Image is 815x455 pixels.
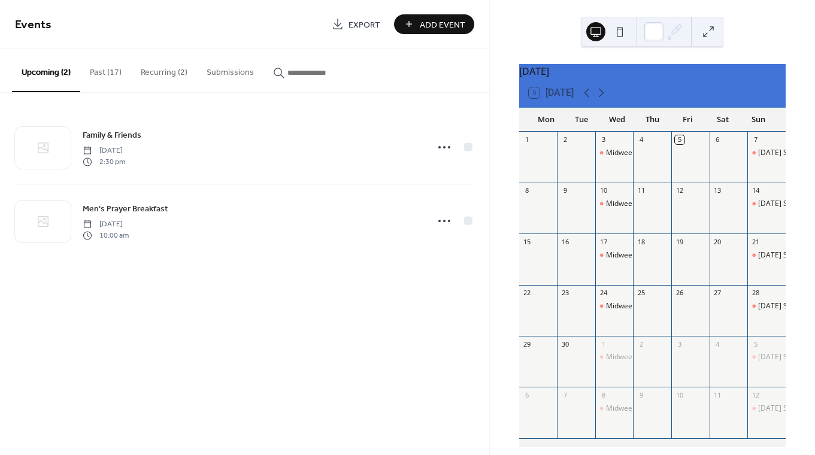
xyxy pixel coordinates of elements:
div: 24 [599,289,608,298]
div: 17 [599,237,608,246]
div: Midweek Service [606,301,662,311]
div: Sunday Service [747,199,786,209]
button: Add Event [394,14,474,34]
div: Midweek Service [606,250,662,260]
div: 1 [523,135,532,144]
div: Thu [635,108,670,132]
a: Men's Prayer Breakfast [83,202,168,216]
span: [DATE] [83,219,129,230]
span: 10:00 am [83,230,129,241]
div: Midweek Service [595,199,634,209]
div: Midweek Service [595,148,634,158]
div: Wed [599,108,635,132]
div: 6 [713,135,722,144]
a: Family & Friends [83,128,141,142]
div: 12 [675,186,684,195]
span: Add Event [420,19,465,31]
div: 7 [751,135,760,144]
div: 5 [751,339,760,348]
span: Family & Friends [83,129,141,142]
div: Tue [564,108,599,132]
span: 2:30 pm [83,156,125,167]
div: Mon [529,108,564,132]
div: Midweek Service [595,250,634,260]
div: 9 [560,186,569,195]
div: 2 [637,339,646,348]
a: Export [323,14,389,34]
div: 9 [637,390,646,399]
span: Export [349,19,380,31]
div: Sat [705,108,741,132]
button: Submissions [197,48,263,91]
div: 4 [713,339,722,348]
div: 27 [713,289,722,298]
div: Sunday Service [747,352,786,362]
div: Midweek Service [595,301,634,311]
div: 26 [675,289,684,298]
div: Sun [741,108,776,132]
button: Recurring (2) [131,48,197,91]
div: [DATE] [519,64,786,78]
span: Men's Prayer Breakfast [83,203,168,216]
div: 5 [675,135,684,144]
button: Upcoming (2) [12,48,80,92]
div: 2 [560,135,569,144]
div: Midweek Service [606,199,662,209]
div: 8 [523,186,532,195]
div: [DATE] Service [758,352,808,362]
div: 10 [675,390,684,399]
div: 11 [637,186,646,195]
div: 25 [637,289,646,298]
div: Sunday Service [747,250,786,260]
div: 3 [599,135,608,144]
div: 21 [751,237,760,246]
div: 8 [599,390,608,399]
span: [DATE] [83,145,125,156]
div: Sunday Service [747,148,786,158]
div: 28 [751,289,760,298]
div: 18 [637,237,646,246]
div: 3 [675,339,684,348]
div: 6 [523,390,532,399]
div: Sunday Service [747,404,786,414]
div: 14 [751,186,760,195]
div: 12 [751,390,760,399]
div: 4 [637,135,646,144]
div: 1 [599,339,608,348]
div: 11 [713,390,722,399]
div: Midweek Service [606,404,662,414]
span: Events [15,13,51,37]
div: [DATE] Service [758,148,808,158]
div: 15 [523,237,532,246]
div: Fri [670,108,705,132]
div: 29 [523,339,532,348]
div: 22 [523,289,532,298]
div: Midweek Service [606,148,662,158]
button: Past (17) [80,48,131,91]
div: [DATE] Service [758,199,808,209]
div: Sunday Service [747,301,786,311]
div: 19 [675,237,684,246]
div: [DATE] Service [758,404,808,414]
div: Midweek Service [595,352,634,362]
div: Midweek Service [595,404,634,414]
div: 10 [599,186,608,195]
div: Midweek Service [606,352,662,362]
div: 23 [560,289,569,298]
div: 20 [713,237,722,246]
div: 13 [713,186,722,195]
div: [DATE] Service [758,301,808,311]
div: 7 [560,390,569,399]
div: 30 [560,339,569,348]
div: [DATE] Service [758,250,808,260]
div: 16 [560,237,569,246]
